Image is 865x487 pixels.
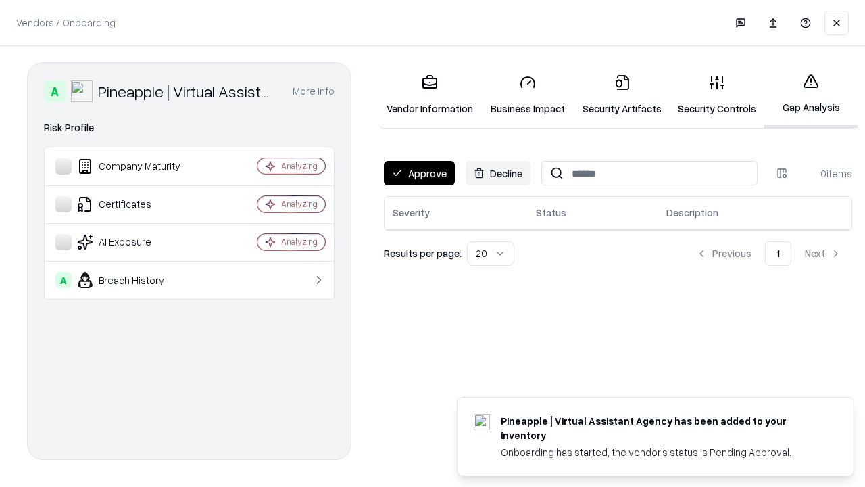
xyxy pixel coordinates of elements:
img: trypineapple.com [474,414,490,430]
div: A [44,80,66,102]
p: Vendors / Onboarding [16,16,116,30]
div: Pineapple | Virtual Assistant Agency [98,80,276,102]
button: Decline [466,161,530,185]
div: Analyzing [281,198,318,210]
div: A [55,272,72,288]
div: Status [536,206,566,220]
div: Breach History [55,272,217,288]
img: Pineapple | Virtual Assistant Agency [71,80,93,102]
div: AI Exposure [55,234,217,250]
a: Gap Analysis [764,62,858,128]
div: Pineapple | Virtual Assistant Agency has been added to your inventory [501,414,821,442]
a: Vendor Information [378,64,481,126]
a: Security Artifacts [574,64,670,126]
div: 0 items [798,166,852,181]
button: Approve [384,161,455,185]
nav: pagination [685,241,852,266]
div: Onboarding has started, the vendor's status is Pending Approval. [501,445,821,459]
a: Business Impact [481,64,574,126]
a: Security Controls [670,64,764,126]
div: Company Maturity [55,158,217,175]
div: Severity [393,206,430,220]
div: Risk Profile [44,120,335,136]
button: 1 [765,241,791,266]
p: Results per page: [384,246,462,260]
div: Analyzing [281,160,318,172]
button: More info [293,79,335,103]
div: Certificates [55,196,217,212]
div: Description [666,206,718,220]
div: Analyzing [281,236,318,248]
